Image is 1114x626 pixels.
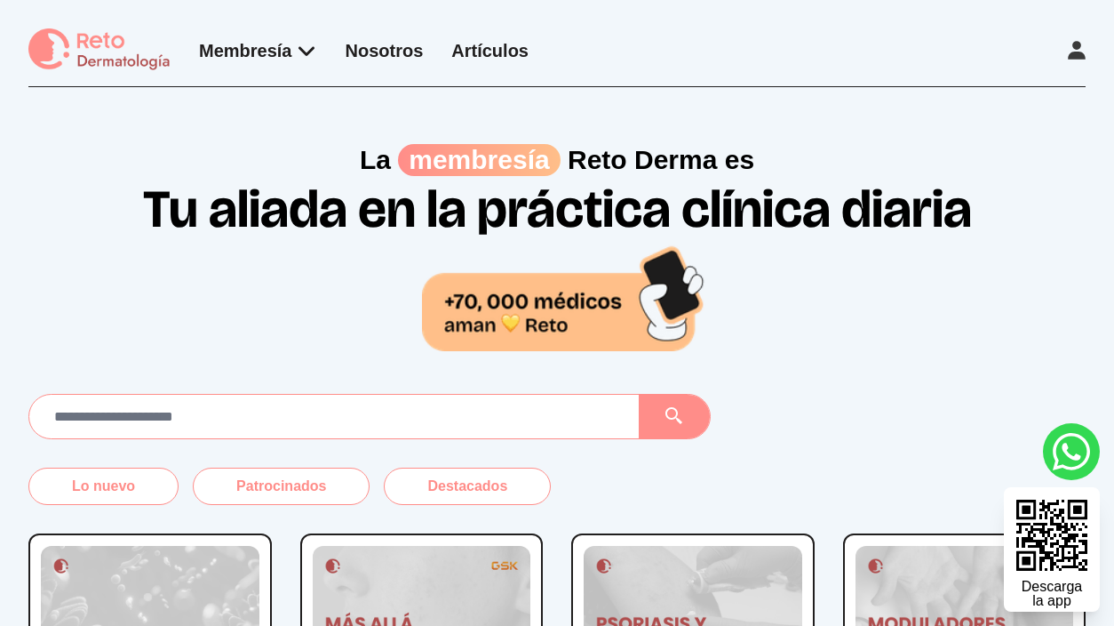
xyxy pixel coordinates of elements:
button: Patrocinados [193,468,370,505]
img: logo Reto dermatología [28,28,171,72]
span: membresía [398,144,560,176]
button: Lo nuevo [28,468,179,505]
button: Destacados [384,468,551,505]
a: Nosotros [346,41,424,60]
div: Membresía [199,38,317,63]
img: 70,000 médicos aman Reto [422,243,706,350]
div: Descarga la app [1022,580,1082,608]
a: Artículos [451,41,529,60]
a: whatsapp button [1043,423,1100,480]
h1: Tu aliada en la práctica clínica diaria [28,176,1086,350]
p: La Reto Derma es [28,144,1086,176]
